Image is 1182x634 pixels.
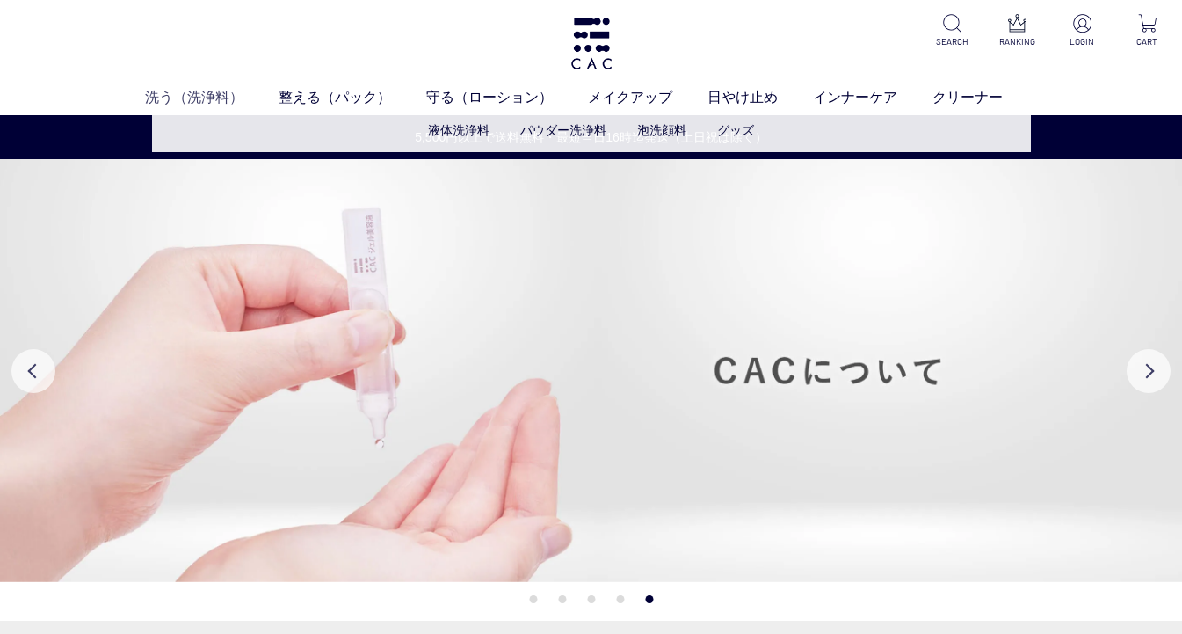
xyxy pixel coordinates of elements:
[426,87,588,108] a: 守る（ローション）
[707,87,813,108] a: 日やけ止め
[616,595,624,603] button: 4 of 5
[279,87,426,108] a: 整える（パック）
[529,595,537,603] button: 1 of 5
[637,123,686,137] a: 泡洗顔料
[997,14,1038,48] a: RANKING
[145,87,279,108] a: 洗う（洗浄料）
[558,595,566,603] button: 2 of 5
[1062,35,1103,48] p: LOGIN
[428,123,489,137] a: 液体洗浄料
[587,595,595,603] button: 3 of 5
[588,87,707,108] a: メイクアップ
[1062,14,1103,48] a: LOGIN
[813,87,932,108] a: インナーケア
[520,123,606,137] a: パウダー洗浄料
[932,14,973,48] a: SEARCH
[717,123,754,137] a: グッズ
[932,35,973,48] p: SEARCH
[569,18,614,69] img: logo
[1,128,1181,147] a: 5,500円以上で送料無料・最短当日16時迄発送（土日祝は除く）
[932,87,1038,108] a: クリーナー
[1127,35,1168,48] p: CART
[997,35,1038,48] p: RANKING
[1127,14,1168,48] a: CART
[11,349,55,393] button: Previous
[1127,349,1171,393] button: Next
[645,595,653,603] button: 5 of 5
